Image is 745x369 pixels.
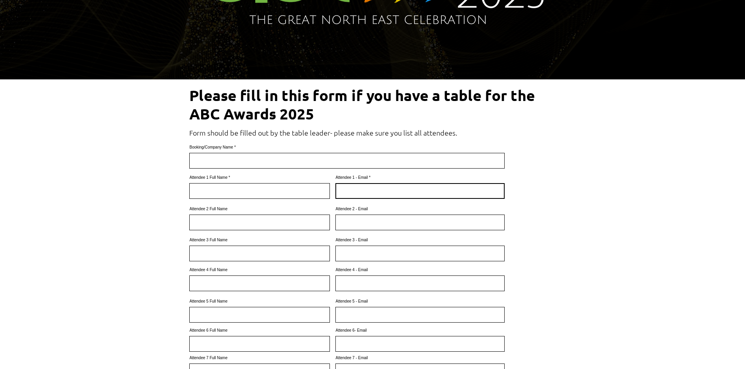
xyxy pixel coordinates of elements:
label: Attendee 3 - Email [335,238,505,242]
label: Attendee 5 - Email [335,299,505,303]
label: Attendee 6 Full Name [189,329,330,332]
label: Attendee 6- Email [335,329,505,332]
span: Please fill in this form if you have a table for the ABC Awards 2025 [189,86,535,123]
label: Attendee 4 Full Name [189,268,330,272]
label: Attendee 7 Full Name [189,356,330,360]
label: Attendee 4 - Email [335,268,505,272]
label: Booking/Company Name [189,145,505,149]
label: Attendee 7 - Email [335,356,505,360]
label: Attendee 1 Full Name [189,176,330,180]
label: Attendee 1 - Email [335,176,505,180]
label: Attendee 3 Full Name [189,238,330,242]
span: Form should be filled out by the table leader- please make sure you list all attendees. [189,128,457,137]
label: Attendee 2 Full Name [189,207,330,211]
label: Attendee 5 Full Name [189,299,330,303]
label: Attendee 2 - Email [335,207,505,211]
